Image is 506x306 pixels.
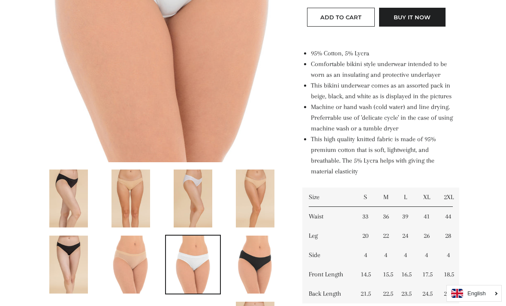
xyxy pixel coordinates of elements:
[437,226,459,245] td: 28
[311,82,452,100] span: This bikini underwear comes as an assorted pack in beige, black, and white as is displayed in the...
[236,170,274,227] img: Load image into Gallery viewer, Women&#39;s Bikini Style Underwear
[302,207,354,226] td: Waist
[311,59,455,80] li: Comfortable bikini style underwear intended to be worn as an insulating and protective underlayer
[437,265,459,284] td: 18.5
[437,284,459,303] td: 25.5
[379,8,446,27] button: Buy it now
[395,265,416,284] td: 16.5
[437,245,459,265] td: 4
[302,226,354,245] td: Leg
[354,226,376,245] td: 20
[354,207,376,226] td: 33
[354,245,376,265] td: 4
[437,207,459,226] td: 44
[49,236,88,294] img: Load image into Gallery viewer, Women&#39;s Bikini Style Underwear
[395,188,416,207] td: L
[302,245,354,265] td: Side
[437,188,459,207] td: 2XL
[416,265,437,284] td: 17.5
[174,236,212,294] img: Load image into Gallery viewer, Women&#39;s Bikini Style Underwear
[416,226,437,245] td: 26
[111,170,150,227] img: Load image into Gallery viewer, Women&#39;s Bikini Style Underwear
[395,207,416,226] td: 39
[451,289,497,298] a: English
[467,291,486,296] i: English
[376,207,395,226] td: 36
[395,284,416,303] td: 23.5
[302,188,354,207] td: Size
[311,49,369,57] span: 95% Cotton, 5% Lycra
[395,226,416,245] td: 24
[376,265,395,284] td: 15.5
[376,245,395,265] td: 4
[354,284,376,303] td: 21.5
[376,188,395,207] td: M
[416,284,437,303] td: 24.5
[174,170,212,227] img: Load image into Gallery viewer, Women&#39;s Bikini Style Underwear
[307,8,375,27] button: Add to Cart
[111,236,150,294] img: Load image into Gallery viewer, Women&#39;s Bikini Style Underwear
[311,135,436,175] span: This high quality knitted fabric is made of 95% premium cotton that is soft, lightweight, and bre...
[354,265,376,284] td: 14.5
[320,14,361,21] span: Add to Cart
[416,245,437,265] td: 4
[236,236,274,294] img: Load image into Gallery viewer, Women&#39;s Bikini Style Underwear
[376,284,395,303] td: 22.5
[416,188,437,207] td: XL
[302,284,354,303] td: Back Length
[49,170,88,227] img: Load image into Gallery viewer, Women&#39;s Bikini Style Underwear
[311,103,453,132] span: Machine or hand wash (cold water) and line drying. Preferrable use of 'delicate cycle' in the cas...
[302,265,354,284] td: Front Length
[395,245,416,265] td: 4
[376,226,395,245] td: 22
[354,188,376,207] td: S
[416,207,437,226] td: 41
